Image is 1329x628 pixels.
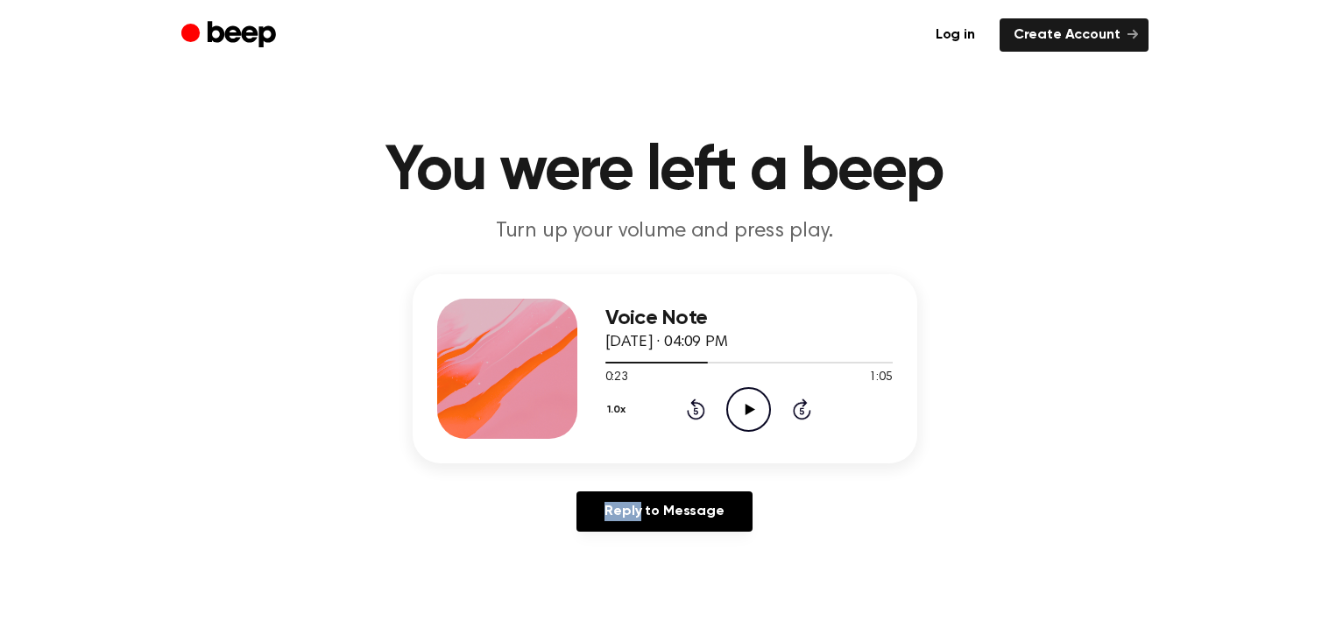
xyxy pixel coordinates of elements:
span: [DATE] · 04:09 PM [605,335,728,350]
a: Log in [922,18,989,52]
span: 1:05 [869,369,892,387]
a: Create Account [1000,18,1149,52]
button: 1.0x [605,395,633,425]
h3: Voice Note [605,307,893,330]
a: Beep [181,18,280,53]
p: Turn up your volume and press play. [329,217,1001,246]
a: Reply to Message [576,491,752,532]
h1: You were left a beep [216,140,1113,203]
span: 0:23 [605,369,628,387]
